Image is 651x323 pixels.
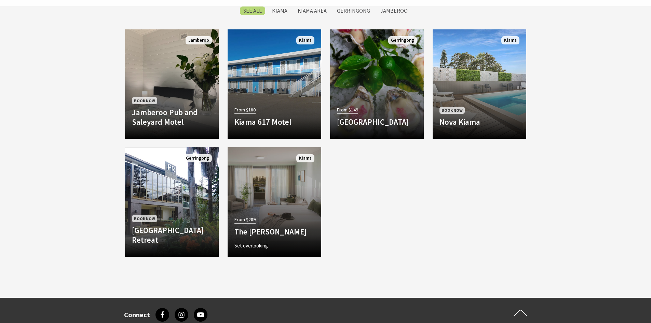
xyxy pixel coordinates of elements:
span: From $180 [234,106,256,114]
span: Gerringong [388,36,417,45]
span: From $289 [234,216,256,224]
a: Book Now [GEOGRAPHIC_DATA] Retreat Gerringong [125,147,219,257]
a: Book Now Jamberoo Pub and Saleyard Motel Jamberoo [125,29,219,139]
p: Set overlooking [GEOGRAPHIC_DATA] and out to the Pacific Ocean, The Sebel Kiama offers… [234,242,314,274]
span: From $149 [337,106,358,114]
span: Book Now [132,97,157,104]
h4: [GEOGRAPHIC_DATA] [337,117,417,127]
span: Gerringong [183,154,212,163]
h4: [GEOGRAPHIC_DATA] Retreat [132,226,212,244]
span: Jamberoo [186,36,212,45]
span: Book Now [132,215,157,222]
a: Book Now Nova Kiama Kiama [433,29,526,139]
h4: Kiama 617 Motel [234,117,314,127]
h4: Jamberoo Pub and Saleyard Motel [132,108,212,126]
span: Kiama [296,36,314,45]
h3: Connect [124,311,150,319]
a: From $289 The [PERSON_NAME] Set overlooking [GEOGRAPHIC_DATA] and out to the Pacific Ocean, The S... [228,147,321,257]
label: Kiama Area [294,6,330,15]
a: From $149 [GEOGRAPHIC_DATA] Gerringong [330,29,424,139]
h4: The [PERSON_NAME] [234,227,314,237]
h4: Nova Kiama [439,117,519,127]
label: Kiama [269,6,291,15]
span: Kiama [296,154,314,163]
span: Book Now [439,107,465,114]
label: Jamberoo [377,6,411,15]
label: Gerringong [334,6,374,15]
label: SEE All [240,6,265,15]
span: Kiama [501,36,519,45]
a: From $180 Kiama 617 Motel Kiama [228,29,321,139]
